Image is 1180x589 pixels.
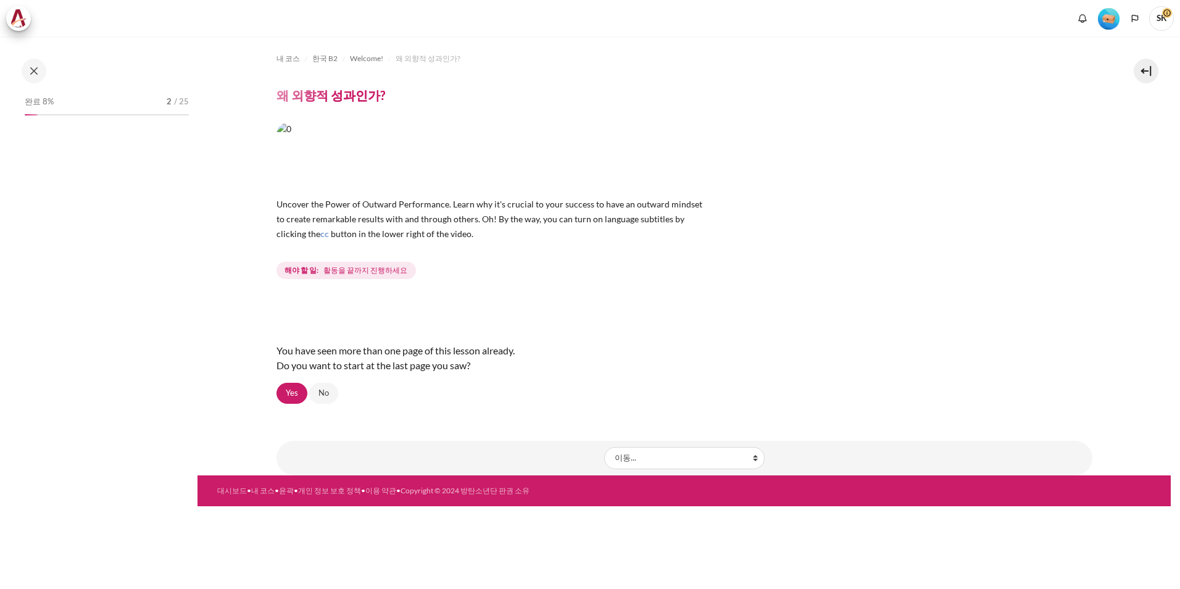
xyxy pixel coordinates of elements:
[285,265,318,276] strong: 해야 할 일:
[197,36,1171,475] section: 콘텐츠
[276,87,385,103] h4: 왜 외향적 성과인가?
[276,122,708,190] img: 0
[25,96,54,108] span: 완료 8%
[279,486,294,495] a: 윤곽
[217,486,247,495] a: 대시보드
[6,6,37,31] a: Architeck Architeck
[25,114,38,115] div: 8%
[312,53,338,64] span: 한국 B2
[276,51,300,66] a: 내 코스
[365,486,396,495] a: 이용 약관
[276,333,1092,383] div: You have seen more than one page of this lesson already. Do you want to start at the last page yo...
[396,53,460,64] span: 왜 외향적 성과인가?
[312,51,338,66] a: 한국 B2
[1149,6,1174,31] span: SK
[401,486,530,495] a: Copyright © 2024 방탄소년단 판권 소유
[1126,9,1144,28] button: 언어들
[251,486,275,495] a: 내 코스
[1149,6,1174,31] a: 사용자 메뉴
[247,486,251,495] font: •
[1098,7,1120,30] div: Level #1
[396,51,460,66] a: 왜 외향적 성과인가?
[361,486,365,495] font: •
[174,96,189,108] span: / 25
[276,383,307,404] a: Yes
[350,53,383,64] span: Welcome!
[167,96,172,108] span: 2
[396,486,401,495] font: •
[276,199,702,239] span: Uncover the Power of Outward Performance. Learn why it's crucial to your success to have an outwa...
[1093,7,1124,30] a: Level #1
[10,9,27,28] img: Architeck
[323,265,407,276] span: 활동을 끝까지 진행하세요
[320,228,329,239] span: cc
[276,53,300,64] span: 내 코스
[1098,8,1120,30] img: Level #1
[294,486,298,495] font: •
[276,259,418,282] div: Completion requirements for Why Outward Performance?
[1073,9,1092,28] div: 새 알림이 없는 알림 창 표시
[276,49,1092,69] nav: 탐색 모음
[331,228,473,239] span: button in the lower right of the video.
[298,486,361,495] a: 개인 정보 보호 정책
[275,486,279,495] font: •
[309,383,338,404] a: No
[350,51,383,66] a: Welcome!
